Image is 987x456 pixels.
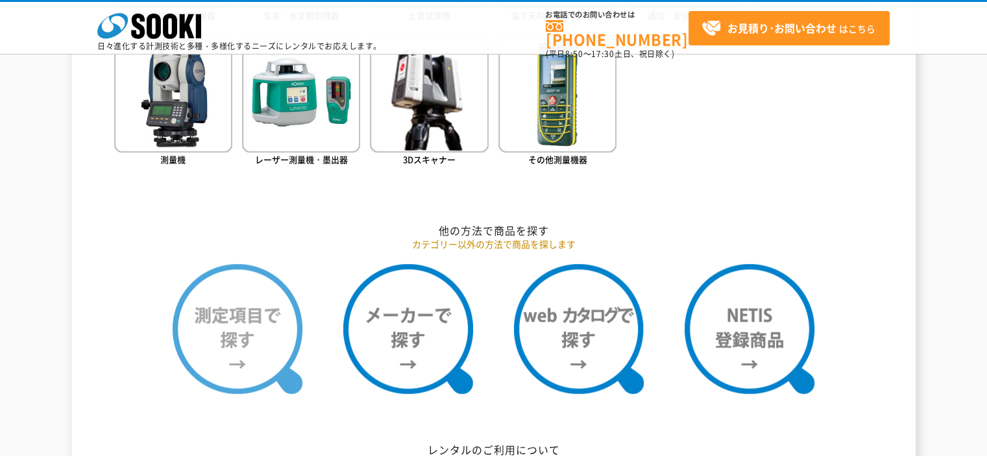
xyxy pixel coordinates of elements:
img: webカタログで探す [514,264,644,394]
span: 測量機 [160,153,186,165]
span: 3Dスキャナー [403,153,456,165]
a: [PHONE_NUMBER] [546,20,688,47]
img: 測定項目で探す [173,264,302,394]
h2: 他の方法で商品を探す [114,224,873,237]
span: レーザー測量機・墨出器 [255,153,348,165]
span: 17:30 [591,48,615,60]
span: その他測量機器 [528,153,587,165]
img: メーカーで探す [343,264,473,394]
a: 測量機 [114,34,232,169]
strong: お見積り･お問い合わせ [727,20,836,36]
p: カテゴリー以外の方法で商品を探します [114,237,873,251]
img: 測量機 [114,34,232,152]
span: (平日 ～ 土日、祝日除く) [546,48,674,60]
span: はこちら [701,19,875,38]
a: 3Dスキャナー [370,34,488,169]
a: お見積り･お問い合わせはこちら [688,11,890,45]
img: 3Dスキャナー [370,34,488,152]
a: その他測量機器 [498,34,616,169]
span: お電話でのお問い合わせは [546,11,688,19]
img: レーザー測量機・墨出器 [242,34,360,152]
img: その他測量機器 [498,34,616,152]
span: 8:50 [565,48,583,60]
a: レーザー測量機・墨出器 [242,34,360,169]
img: NETIS登録商品 [685,264,814,394]
p: 日々進化する計測技術と多種・多様化するニーズにレンタルでお応えします。 [97,42,382,50]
